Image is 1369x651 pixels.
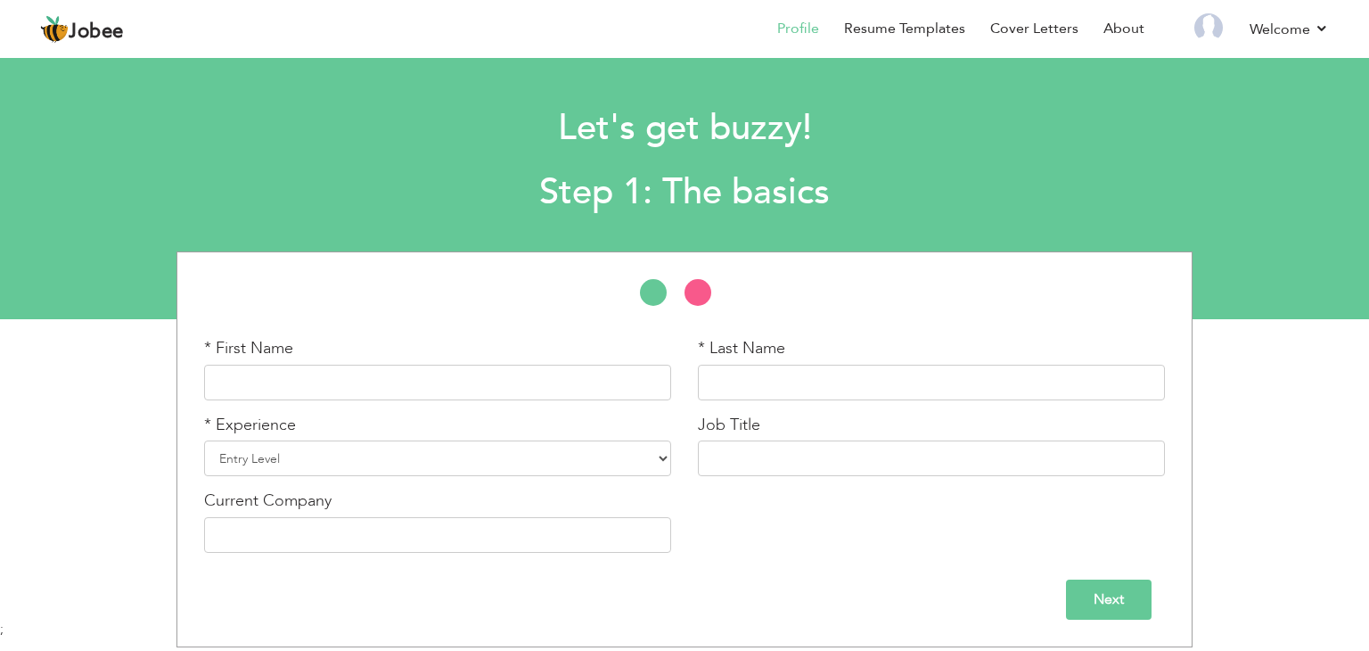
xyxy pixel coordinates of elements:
label: * Last Name [698,337,785,360]
a: Welcome [1250,19,1329,40]
h2: Step 1: The basics [184,169,1185,216]
span: Jobee [69,22,124,42]
label: Current Company [204,490,332,513]
h1: Let's get buzzy! [184,105,1185,152]
input: Next [1066,580,1152,620]
img: Profile Img [1194,13,1223,42]
a: About [1103,19,1144,39]
a: Jobee [40,15,124,44]
a: Profile [777,19,819,39]
a: Cover Letters [990,19,1078,39]
label: * Experience [204,414,296,437]
label: * First Name [204,337,293,360]
a: Resume Templates [844,19,965,39]
label: Job Title [698,414,760,437]
img: jobee.io [40,15,69,44]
